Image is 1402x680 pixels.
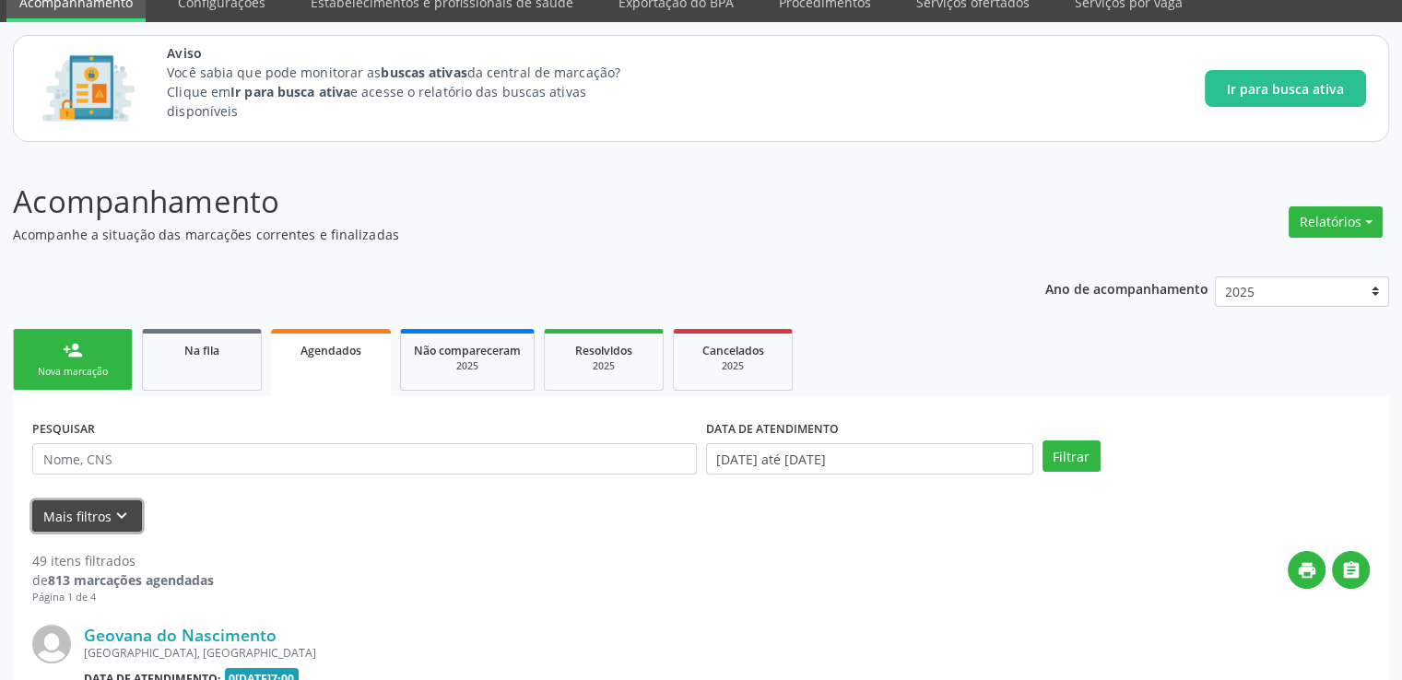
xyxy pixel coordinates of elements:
[84,625,277,645] a: Geovana do Nascimento
[48,571,214,589] strong: 813 marcações agendadas
[706,443,1033,475] input: Selecione um intervalo
[32,443,697,475] input: Nome, CNS
[63,340,83,360] div: person_add
[32,551,214,570] div: 49 itens filtrados
[381,64,466,81] strong: buscas ativas
[230,83,350,100] strong: Ir para busca ativa
[27,365,119,379] div: Nova marcação
[1289,206,1383,238] button: Relatórios
[702,343,764,358] span: Cancelados
[112,506,132,526] i: keyboard_arrow_down
[13,179,976,225] p: Acompanhamento
[13,225,976,244] p: Acompanhe a situação das marcações correntes e finalizadas
[414,359,521,373] div: 2025
[1227,79,1344,99] span: Ir para busca ativa
[84,645,1093,661] div: [GEOGRAPHIC_DATA], [GEOGRAPHIC_DATA]
[32,590,214,605] div: Página 1 de 4
[32,625,71,663] img: img
[575,343,632,358] span: Resolvidos
[706,415,839,443] label: DATA DE ATENDIMENTO
[184,343,219,358] span: Na fila
[36,47,141,130] img: Imagem de CalloutCard
[32,570,214,590] div: de
[1341,560,1361,580] i: 
[414,343,521,358] span: Não compareceram
[1297,560,1317,580] i: print
[32,500,142,533] button: Mais filtroskeyboard_arrow_down
[32,415,95,443] label: PESQUISAR
[1288,551,1325,589] button: print
[1205,70,1366,107] button: Ir para busca ativa
[558,359,650,373] div: 2025
[1045,276,1208,299] p: Ano de acompanhamento
[167,63,654,121] p: Você sabia que pode monitorar as da central de marcação? Clique em e acesse o relatório das busca...
[687,359,779,373] div: 2025
[1332,551,1370,589] button: 
[167,43,654,63] span: Aviso
[300,343,361,358] span: Agendados
[1043,440,1101,472] button: Filtrar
